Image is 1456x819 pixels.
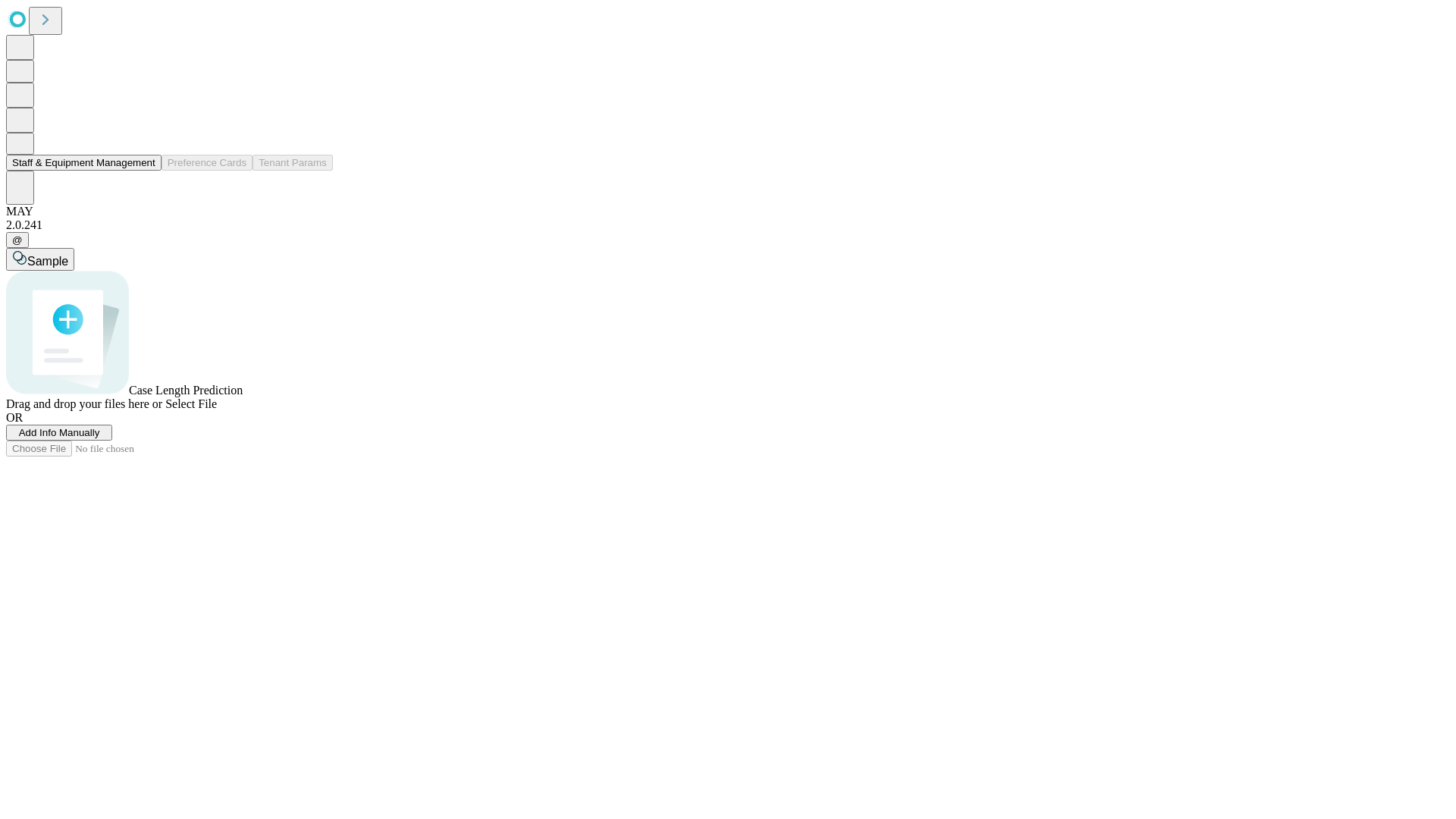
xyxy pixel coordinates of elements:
span: Drag and drop your files here or [6,397,162,410]
span: OR [6,411,23,424]
span: Sample [27,255,68,268]
button: Tenant Params [253,155,333,171]
span: Select File [165,397,217,410]
span: Add Info Manually [19,427,100,438]
span: Case Length Prediction [129,384,243,397]
button: Preference Cards [162,155,253,171]
div: MAY [6,205,1450,218]
button: @ [6,232,29,248]
span: @ [12,234,23,246]
button: Sample [6,248,74,271]
button: Staff & Equipment Management [6,155,162,171]
button: Add Info Manually [6,425,112,441]
div: 2.0.241 [6,218,1450,232]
